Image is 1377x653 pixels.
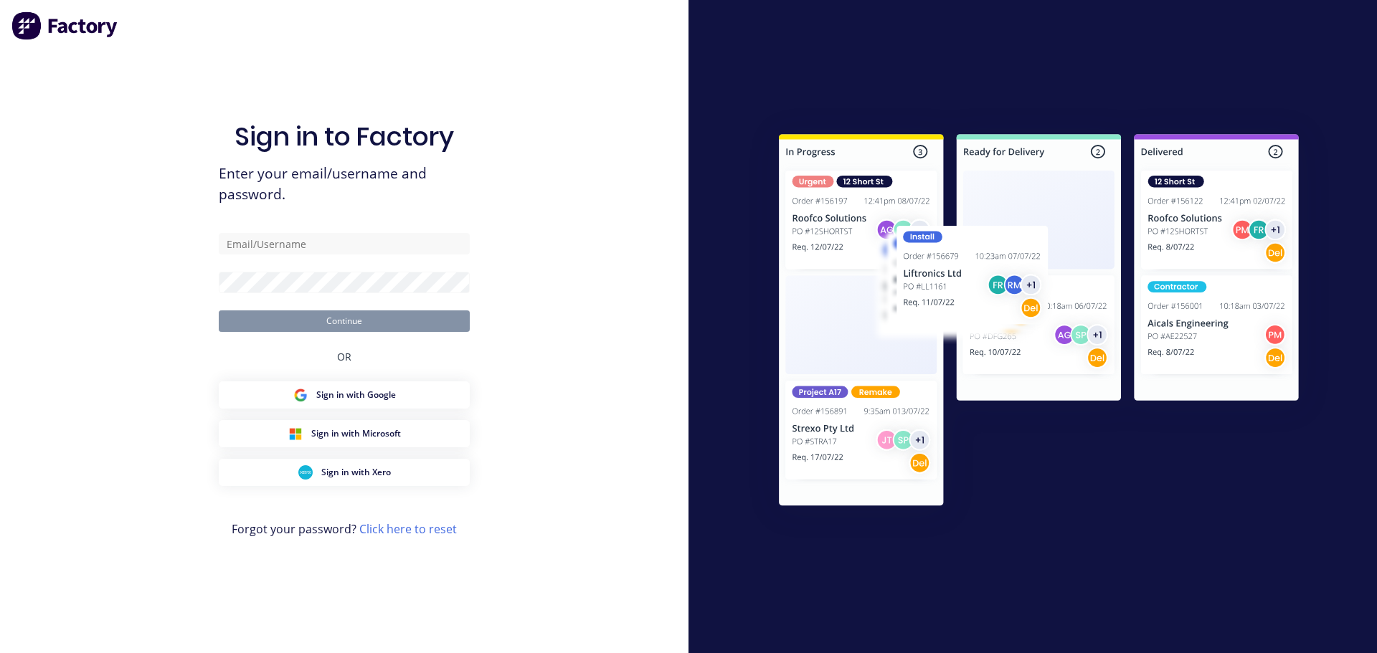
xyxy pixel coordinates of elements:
[219,459,470,486] button: Xero Sign inSign in with Xero
[219,163,470,205] span: Enter your email/username and password.
[288,426,303,441] img: Microsoft Sign in
[298,465,313,480] img: Xero Sign in
[359,521,457,537] a: Click here to reset
[11,11,119,40] img: Factory
[219,233,470,254] input: Email/Username
[219,420,470,447] button: Microsoft Sign inSign in with Microsoft
[235,121,454,152] h1: Sign in to Factory
[232,520,457,538] span: Forgot your password?
[293,388,308,402] img: Google Sign in
[747,105,1330,540] img: Sign in
[337,332,351,381] div: OR
[321,466,391,479] span: Sign in with Xero
[219,381,470,409] button: Google Sign inSign in with Google
[316,389,396,401] span: Sign in with Google
[311,427,401,440] span: Sign in with Microsoft
[219,310,470,332] button: Continue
